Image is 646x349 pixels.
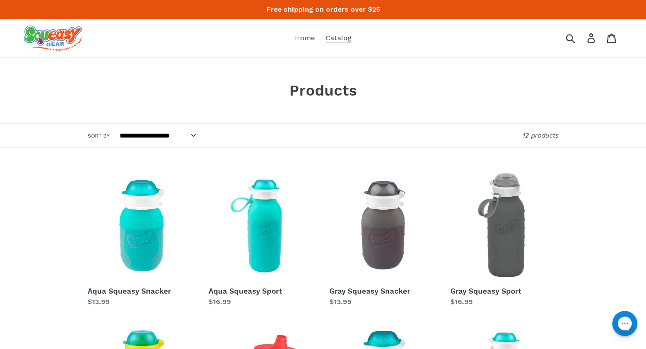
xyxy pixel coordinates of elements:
[291,32,319,45] a: Home
[295,34,315,42] span: Home
[569,29,592,48] input: Search
[326,34,351,42] span: Catalog
[24,26,82,51] img: squeasy gear snacker portable food pouch
[321,32,356,45] a: Catalog
[289,81,357,99] span: Products
[88,132,110,140] label: Sort by
[522,131,558,139] span: 12 products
